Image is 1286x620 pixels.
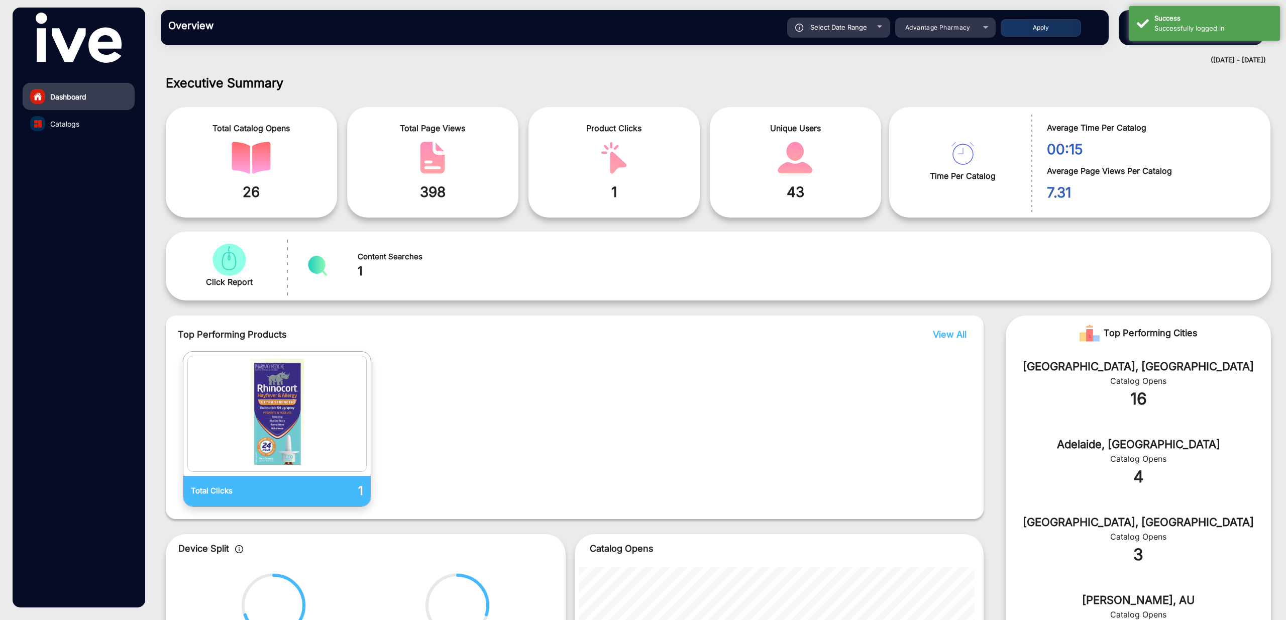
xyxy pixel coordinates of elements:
img: catalog [776,142,815,174]
div: 16 [1021,387,1256,411]
div: [GEOGRAPHIC_DATA], [GEOGRAPHIC_DATA] [1021,358,1256,375]
img: catalog [209,244,249,276]
span: Dashboard [50,91,86,102]
img: Rank image [1080,323,1100,343]
img: icon [795,24,804,32]
p: 1 [277,482,364,500]
button: View All [930,328,964,341]
span: Unique Users [717,122,874,134]
div: Catalog Opens [1021,375,1256,387]
p: Total Clicks [191,485,277,497]
div: 4 [1021,465,1256,489]
h3: Overview [168,20,309,32]
span: Select Date Range [810,23,867,31]
div: Success [1154,14,1272,24]
img: catalog [34,120,42,128]
span: Top Performing Cities [1104,323,1198,343]
div: [GEOGRAPHIC_DATA], [GEOGRAPHIC_DATA] [1021,514,1256,531]
img: catalog [951,142,974,165]
div: Catalog Opens [1021,531,1256,543]
span: Average Page Views Per Catalog [1047,165,1255,177]
a: Dashboard [23,83,135,110]
div: Adelaide, [GEOGRAPHIC_DATA] [1021,436,1256,453]
img: catalog [306,256,329,276]
img: catalog [190,359,364,469]
span: Total Page Views [355,122,511,134]
div: ([DATE] - [DATE]) [151,55,1266,65]
span: Top Performing Products [178,328,785,341]
div: Successfully logged in [1154,24,1272,34]
span: Click Report [206,276,253,288]
span: Advantage Pharmacy [905,24,971,31]
span: Catalogs [50,119,79,129]
img: home [33,92,42,101]
span: 00:15 [1047,139,1255,160]
div: 3 [1021,543,1256,567]
span: 1 [536,181,692,202]
span: View All [933,329,967,340]
img: catalog [232,142,271,174]
span: Device Split [178,543,229,554]
img: catalog [594,142,633,174]
h1: Executive Summary [166,75,1271,90]
span: 7.31 [1047,182,1255,203]
div: [PERSON_NAME], AU [1021,592,1256,608]
img: vmg-logo [36,13,121,63]
span: Total Catalog Opens [173,122,330,134]
div: Catalog Opens [1021,453,1256,465]
p: Catalog Opens [590,542,969,555]
span: 26 [173,181,330,202]
a: Catalogs [23,110,135,137]
span: Product Clicks [536,122,692,134]
button: Apply [1001,19,1081,37]
span: 43 [717,181,874,202]
img: icon [235,545,244,553]
span: Average Time Per Catalog [1047,122,1255,134]
span: Content Searches [358,251,496,263]
span: 1 [358,262,496,280]
img: catalog [413,142,452,174]
span: 398 [355,181,511,202]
